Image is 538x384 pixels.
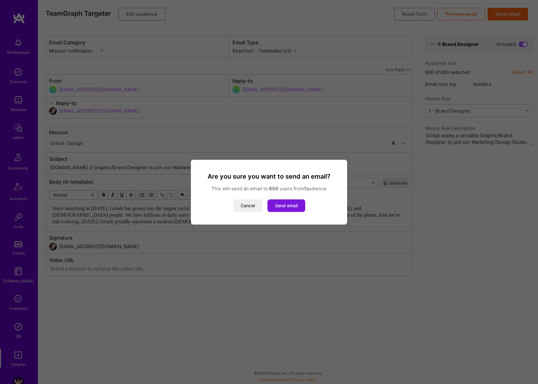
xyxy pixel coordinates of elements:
[304,186,306,192] strong: 1
[269,186,278,192] strong: 600
[233,199,262,212] button: Cancel
[191,160,347,225] div: modal
[198,185,340,192] p: This will send an email to users from audience
[198,172,340,181] h3: Are you sure you want to send an email?
[267,199,305,212] button: Send email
